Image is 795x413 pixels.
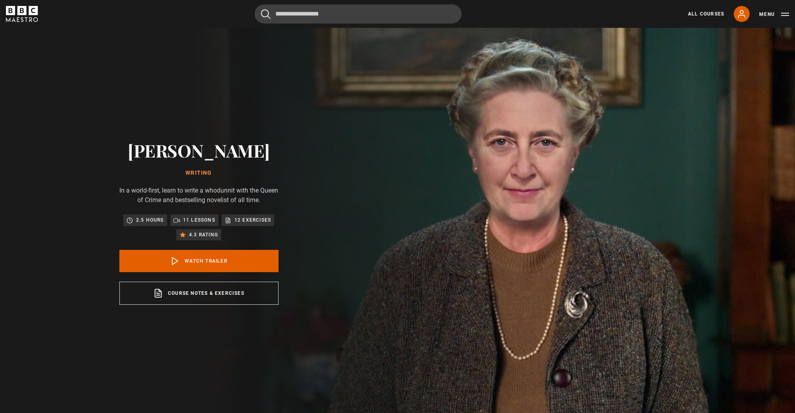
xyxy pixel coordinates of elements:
a: Course notes & exercises [119,282,279,305]
input: Search [255,4,462,23]
p: 2.5 hours [136,216,164,224]
button: Submit the search query [261,9,271,19]
p: 11 lessons [183,216,215,224]
button: Toggle navigation [759,10,789,18]
a: All Courses [688,10,724,18]
a: Watch Trailer [119,250,279,272]
h2: [PERSON_NAME] [119,140,279,160]
h1: Writing [119,170,279,176]
p: In a world-first, learn to write a whodunnit with the Queen of Crime and bestselling novelist of ... [119,186,279,205]
svg: BBC Maestro [6,6,38,22]
p: 4.3 rating [189,231,218,239]
p: 12 exercises [234,216,271,224]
